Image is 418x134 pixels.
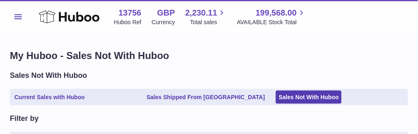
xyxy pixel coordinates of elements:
span: Total sales [190,18,226,26]
a: Sales Shipped From [GEOGRAPHIC_DATA] [144,91,268,104]
div: Huboo Ref [114,18,141,26]
span: 2,230.11 [185,7,217,18]
span: AVAILABLE Stock Total [237,18,307,26]
a: 199,568.00 AVAILABLE Stock Total [237,7,307,26]
a: 2,230.11 Total sales [185,7,227,26]
strong: 13756 [118,7,141,18]
a: Current Sales with Huboo [12,91,88,104]
h2: Filter by [10,114,39,123]
span: 199,568.00 [256,7,297,18]
h2: Sales Not With Huboo [10,70,87,80]
div: Currency [152,18,175,26]
a: Sales Not With Huboo [276,91,342,104]
h1: My Huboo - Sales Not With Huboo [10,49,408,62]
strong: GBP [157,7,175,18]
